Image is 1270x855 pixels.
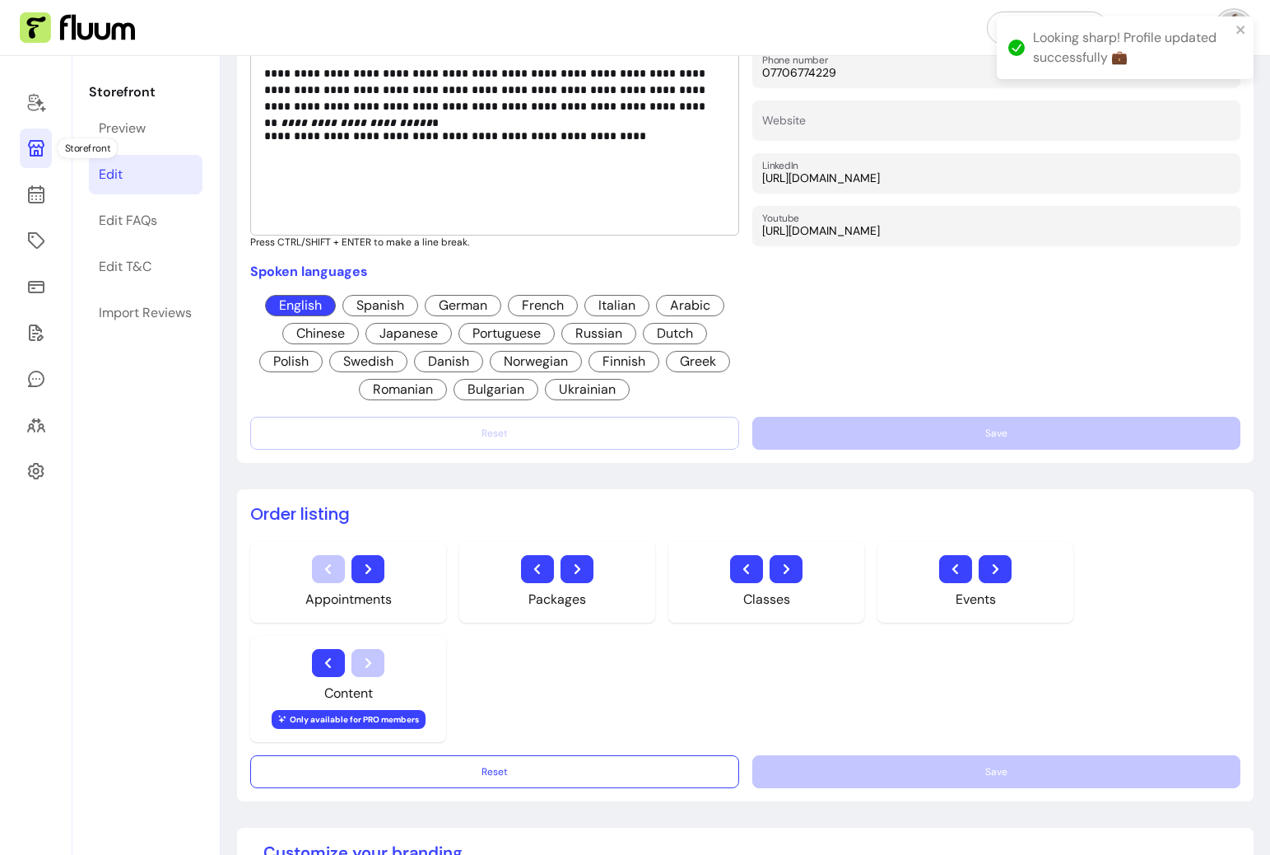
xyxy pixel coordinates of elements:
a: Settings [20,451,52,491]
a: Home [20,82,52,122]
span: Spanish [342,295,418,316]
a: Storefront [20,128,52,168]
button: Reset [250,755,739,788]
div: Events [956,590,996,610]
label: Youtube [762,211,805,225]
div: Storefront [58,138,117,158]
span: Polish [259,351,323,372]
div: Edit FAQs [99,211,157,231]
a: Preview [89,109,202,148]
div: Preview [99,119,146,138]
div: Edit T&C [99,257,151,277]
div: Appointments [305,590,392,610]
input: Youtube [762,222,1231,239]
img: avatar [1217,12,1250,44]
span: Arabic [656,295,724,316]
div: Packages [528,590,586,610]
a: Clients [20,405,52,445]
img: Fluum Logo [20,12,135,44]
span: Ukrainian [545,379,630,400]
input: LinkedIn [762,170,1231,186]
p: Press CTRL/SHIFT + ENTER to make a line break. [250,236,739,249]
input: Phone number [762,64,1231,81]
label: Phone number [762,53,834,67]
span: Italian [584,295,649,316]
a: Sales [20,267,52,306]
input: Website [762,117,1231,133]
span: German [425,295,501,316]
p: Spoken languages [250,262,739,282]
span: Chinese [282,323,359,344]
span: Portuguese [458,323,555,344]
a: Edit [89,155,202,194]
div: Content [324,684,373,703]
label: LinkedIn [762,158,804,172]
span: Norwegian [490,351,582,372]
span: English [265,295,336,316]
div: Classes [743,590,790,610]
span: Dutch [643,323,707,344]
a: My Messages [20,359,52,399]
a: Import Reviews [89,293,202,333]
a: Refer & Earn [987,12,1108,44]
button: close [1235,23,1247,36]
span: Danish [414,351,483,372]
a: Forms [20,313,52,353]
span: French [508,295,578,316]
a: Edit T&C [89,247,202,287]
a: Edit FAQs [89,201,202,241]
span: Greek [666,351,730,372]
span: Only available for PRO members [272,710,426,729]
h2: Order listing [250,502,1240,526]
span: Romanian [359,379,447,400]
div: Edit [99,165,123,185]
div: Looking sharp! Profile updated successfully 💼 [1033,28,1230,68]
span: Japanese [365,323,452,344]
div: Import Reviews [99,303,192,323]
button: avatar[PERSON_NAME] [1121,12,1250,44]
span: Finnish [588,351,659,372]
a: Offerings [20,221,52,260]
span: Bulgarian [454,379,538,400]
a: Calendar [20,175,52,214]
span: Swedish [329,351,407,372]
span: Russian [561,323,636,344]
p: Storefront [89,82,202,102]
